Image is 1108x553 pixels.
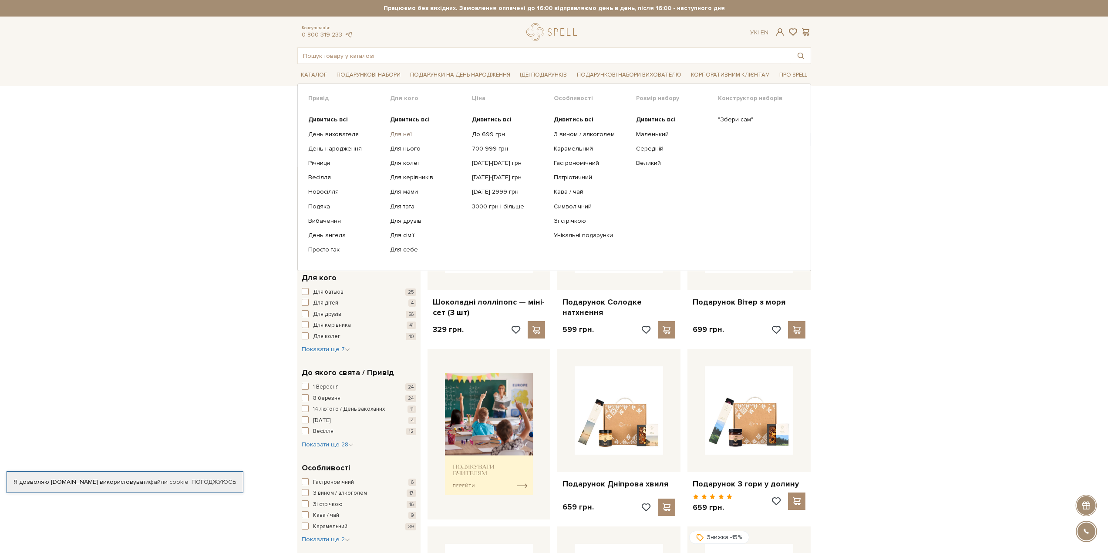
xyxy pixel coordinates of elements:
b: Дивитись всі [390,116,430,123]
span: 17 [407,489,416,497]
a: Для мами [390,188,465,196]
a: En [761,29,768,36]
span: 14 лютого / День закоханих [313,405,385,414]
a: Погоджуюсь [192,478,236,486]
a: [DATE]-[DATE] грн [472,159,547,167]
a: [DATE]-2999 грн [472,188,547,196]
button: З вином / алкоголем 17 [302,489,416,498]
button: 1 Вересня 24 [302,383,416,392]
a: Річниця [308,159,384,167]
div: Я дозволяю [DOMAIN_NAME] використовувати [7,478,243,486]
button: Для друзів 56 [302,310,416,319]
span: Для батьків [313,288,344,297]
button: Для керівника 41 [302,321,416,330]
span: Для колег [313,332,340,341]
a: Для колег [390,159,465,167]
span: 39 [405,523,416,530]
a: Для керівників [390,174,465,181]
b: Дивитись всі [472,116,512,123]
a: Новосілля [308,188,384,196]
span: Консультація: [302,25,353,31]
span: 24 [405,383,416,391]
a: Кава / чай [554,188,629,196]
a: Унікальні подарунки [554,231,629,239]
a: Маленький [636,131,711,138]
div: Ук [750,29,768,37]
a: Дивитись всі [308,116,384,124]
a: Подяка [308,203,384,211]
span: Гастрономічний [313,478,354,487]
p: 659 грн. [562,502,594,512]
span: 25 [405,288,416,296]
span: 9 [408,512,416,519]
span: Привід [308,94,390,102]
a: Для себе [390,246,465,254]
button: Показати ще 2 [302,535,350,544]
span: 41 [407,322,416,329]
button: Показати ще 28 [302,440,354,449]
button: 8 березня 24 [302,394,416,403]
a: Дивитись всі [554,116,629,124]
img: banner [445,373,533,496]
span: | [758,29,759,36]
button: Для дітей 4 [302,299,416,308]
span: Показати ще 28 [302,441,354,448]
span: 1 Вересня [313,383,339,392]
a: Дивитись всі [472,116,547,124]
a: Дивитись всі [636,116,711,124]
b: Дивитись всі [554,116,593,123]
p: 659 грн. [693,503,732,513]
div: Знижка -15% [689,531,749,544]
button: Показати ще 7 [302,345,350,354]
button: 14 лютого / День закоханих 11 [302,405,416,414]
a: logo [526,23,581,41]
strong: Працюємо без вихідних. Замовлення оплачені до 16:00 відправляємо день в день, після 16:00 - насту... [297,4,811,12]
a: Ідеї подарунків [516,68,570,82]
a: Подарунок З гори у долину [693,479,805,489]
a: "Збери сам" [718,116,793,124]
button: Пошук товару у каталозі [791,48,811,64]
span: Показати ще 7 [302,345,350,353]
a: Подарунки на День народження [407,68,514,82]
span: Показати ще 2 [302,536,350,543]
p: 329 грн. [433,325,464,335]
a: Подарункові набори вихователю [573,67,685,82]
a: [DATE]-[DATE] грн [472,174,547,181]
button: Для колег 40 [302,332,416,341]
p: 699 грн. [693,325,724,335]
a: Вибачення [308,217,384,225]
a: Символічний [554,203,629,211]
span: 24 [405,395,416,402]
a: Просто так [308,246,384,254]
a: Каталог [297,68,330,82]
a: Для сім'ї [390,231,465,239]
a: 0 800 319 233 [302,31,342,38]
a: Шоколадні лолліпопс — міні-сет (3 шт) [433,297,546,318]
button: Зі стрічкою 16 [302,500,416,509]
span: Особливості [302,462,350,474]
input: Пошук товару у каталозі [298,48,791,64]
a: Середній [636,145,711,153]
span: Для дітей [313,299,338,308]
a: Про Spell [776,68,811,82]
span: Кава / чай [313,511,339,520]
span: Розмір набору [636,94,718,102]
button: [DATE] 4 [302,416,416,425]
span: Для кого [390,94,472,102]
a: Карамельний [554,145,629,153]
a: 3000 грн і більше [472,203,547,211]
span: Ціна [472,94,554,102]
span: 56 [406,311,416,318]
span: 16 [407,501,416,508]
a: Дивитись всі [390,116,465,124]
span: Зі стрічкою [313,500,343,509]
span: 8 березня [313,394,340,403]
span: 12 [406,428,416,435]
a: Гастрономічний [554,159,629,167]
a: файли cookie [149,478,189,486]
a: День народження [308,145,384,153]
a: Для неї [390,131,465,138]
a: Для тата [390,203,465,211]
button: Кава / чай 9 [302,511,416,520]
span: 40 [406,333,416,340]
